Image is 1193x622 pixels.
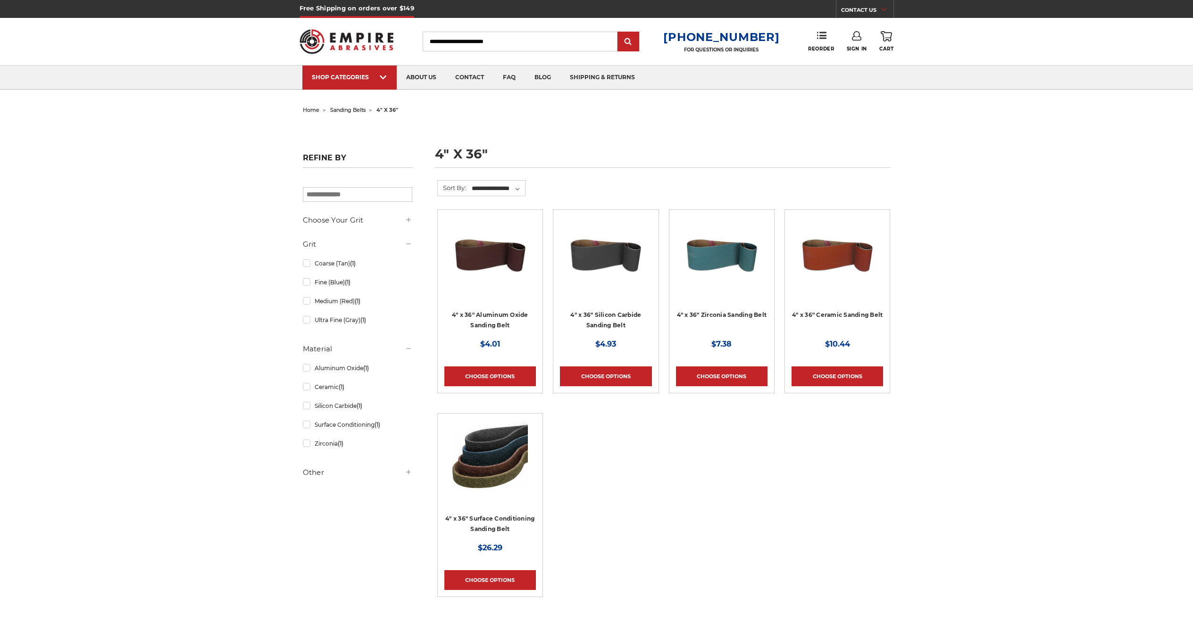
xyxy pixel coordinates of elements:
[677,311,767,318] a: 4" x 36" Zirconia Sanding Belt
[825,340,850,348] span: $10.44
[684,216,759,292] img: 4" x 36" Zirconia Sanding Belt
[444,366,536,386] a: Choose Options
[568,216,643,292] img: 4" x 36" Silicon Carbide File Belt
[595,340,616,348] span: $4.93
[676,366,768,386] a: Choose Options
[619,33,638,51] input: Submit
[445,515,534,533] a: 4" x 36" Surface Conditioning Sanding Belt
[355,298,360,305] span: (1)
[841,5,893,18] a: CONTACT US
[345,279,350,286] span: (1)
[303,255,412,272] a: Coarse (Tan)
[560,66,644,90] a: shipping & returns
[493,66,525,90] a: faq
[303,343,412,355] h5: Material
[357,402,362,409] span: (1)
[711,340,732,348] span: $7.38
[339,383,344,390] span: (1)
[560,366,651,386] a: Choose Options
[303,379,412,395] a: Ceramic
[303,312,412,328] a: Ultra Fine (Gray)
[444,570,536,590] a: Choose Options
[375,421,380,428] span: (1)
[303,274,412,290] a: Fine (Blue)
[303,435,412,452] a: Zirconia
[792,216,883,308] a: 4" x 36" Ceramic Sanding Belt
[663,47,779,53] p: FOR QUESTIONS OR INQUIRIES
[312,74,387,81] div: SHOP CATEGORIES
[330,107,366,113] a: sanding belts
[303,107,319,113] a: home
[438,181,466,195] label: Sort By:
[360,316,366,323] span: (1)
[879,31,893,52] a: Cart
[303,416,412,433] a: Surface Conditioning
[303,239,412,250] h5: Grit
[570,311,641,329] a: 4" x 36" Silicon Carbide Sanding Belt
[808,46,834,52] span: Reorder
[452,420,528,496] img: 4"x36" Surface Conditioning Sanding Belts
[338,440,343,447] span: (1)
[446,66,493,90] a: contact
[808,31,834,51] a: Reorder
[350,260,356,267] span: (1)
[303,398,412,414] a: Silicon Carbide
[663,30,779,44] a: [PHONE_NUMBER]
[444,216,536,308] a: 4" x 36" Aluminum Oxide Sanding Belt
[303,153,412,168] h5: Refine by
[847,46,867,52] span: Sign In
[525,66,560,90] a: blog
[303,293,412,309] a: Medium (Red)
[792,311,883,318] a: 4" x 36" Ceramic Sanding Belt
[363,365,369,372] span: (1)
[879,46,893,52] span: Cart
[303,215,412,226] h5: Choose Your Grit
[792,366,883,386] a: Choose Options
[470,182,525,196] select: Sort By:
[444,420,536,512] a: 4"x36" Surface Conditioning Sanding Belts
[480,340,500,348] span: $4.01
[676,216,768,308] a: 4" x 36" Zirconia Sanding Belt
[376,107,398,113] span: 4" x 36"
[397,66,446,90] a: about us
[452,216,528,292] img: 4" x 36" Aluminum Oxide Sanding Belt
[560,216,651,308] a: 4" x 36" Silicon Carbide File Belt
[435,148,891,168] h1: 4" x 36"
[300,23,394,60] img: Empire Abrasives
[303,360,412,376] a: Aluminum Oxide
[800,216,875,292] img: 4" x 36" Ceramic Sanding Belt
[452,311,528,329] a: 4" x 36" Aluminum Oxide Sanding Belt
[478,543,502,552] span: $26.29
[303,467,412,478] h5: Other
